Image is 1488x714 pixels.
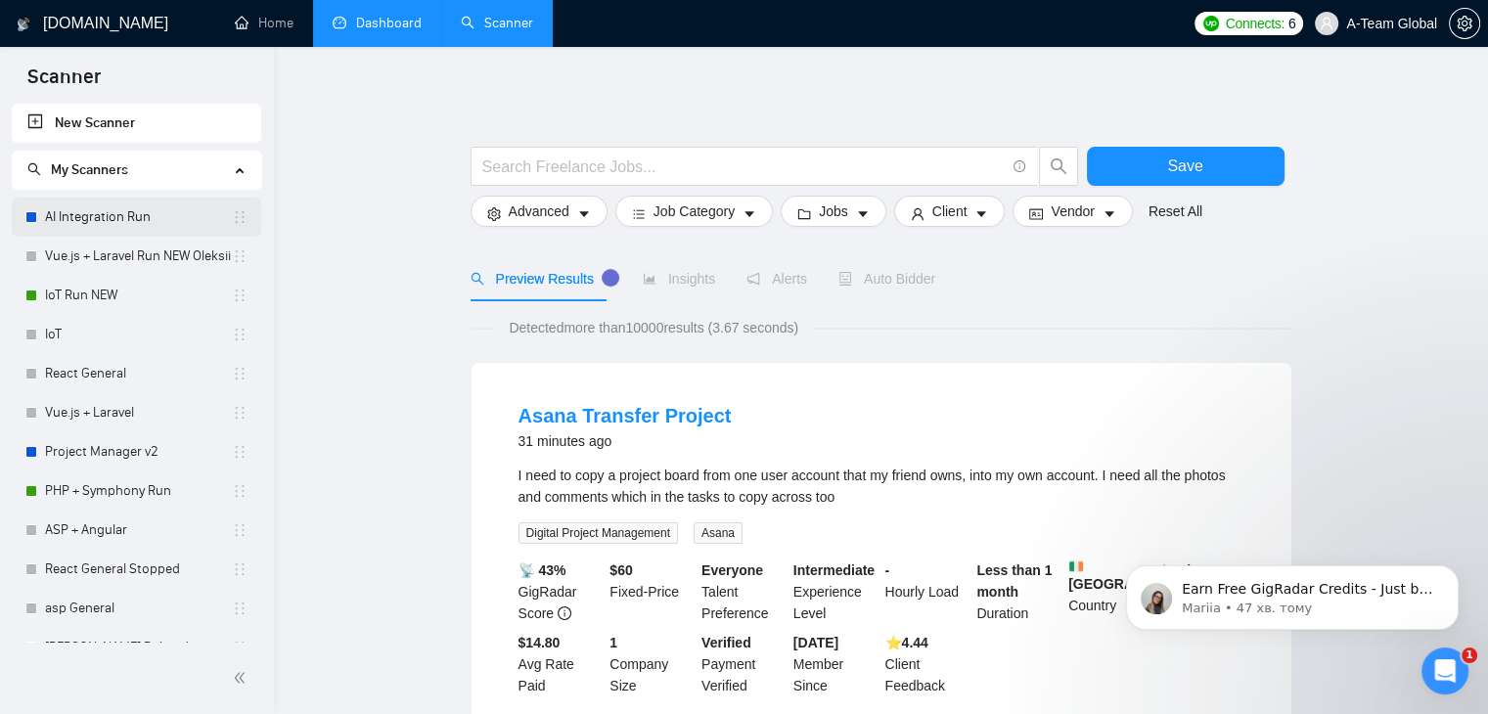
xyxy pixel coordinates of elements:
[789,559,881,624] div: Experience Level
[232,327,248,342] span: holder
[1013,196,1132,227] button: idcardVendorcaret-down
[1087,147,1285,186] button: Save
[519,429,732,453] div: 31 minutes ago
[1288,13,1296,34] span: 6
[232,522,248,538] span: holder
[643,272,656,286] span: area-chart
[27,162,41,176] span: search
[1167,154,1202,178] span: Save
[45,471,232,511] a: PHP + Symphony Run
[232,209,248,225] span: holder
[881,632,973,696] div: Client Feedback
[1226,13,1285,34] span: Connects:
[45,432,232,471] a: Project Manager v2
[12,393,261,432] li: Vue.js + Laravel
[746,271,807,287] span: Alerts
[881,559,973,624] div: Hourly Load
[698,632,789,696] div: Payment Verified
[609,562,632,578] b: $ 60
[515,559,607,624] div: GigRadar Score
[838,272,852,286] span: robot
[12,315,261,354] li: IoT
[1421,647,1468,694] iframe: Intercom live chat
[12,432,261,471] li: Project Manager v2
[1029,206,1043,221] span: idcard
[885,562,890,578] b: -
[976,562,1052,600] b: Less than 1 month
[232,288,248,303] span: holder
[487,206,501,221] span: setting
[606,632,698,696] div: Company Size
[45,237,232,276] a: Vue.js + Laravel Run NEW Oleksii
[12,471,261,511] li: PHP + Symphony Run
[27,104,246,143] a: New Scanner
[45,276,232,315] a: IoT Run NEW
[232,483,248,499] span: holder
[609,635,617,650] b: 1
[1064,559,1156,624] div: Country
[333,15,422,31] a: dashboardDashboard
[482,155,1005,179] input: Search Freelance Jobs...
[12,511,261,550] li: ASP + Angular
[233,668,252,688] span: double-left
[1203,16,1219,31] img: upwork-logo.png
[894,196,1006,227] button: userClientcaret-down
[602,269,619,287] div: Tooltip anchor
[797,206,811,221] span: folder
[515,632,607,696] div: Avg Rate Paid
[235,15,293,31] a: homeHome
[856,206,870,221] span: caret-down
[45,315,232,354] a: IoT
[232,561,248,577] span: holder
[12,104,261,143] li: New Scanner
[974,206,988,221] span: caret-down
[632,206,646,221] span: bars
[885,635,928,650] b: ⭐️ 4.44
[1149,201,1202,222] a: Reset All
[606,559,698,624] div: Fixed-Price
[558,606,571,620] span: info-circle
[45,354,232,393] a: React General
[577,206,591,221] span: caret-down
[972,559,1064,624] div: Duration
[1069,559,1083,573] img: 🇮🇪
[701,635,751,650] b: Verified
[471,272,484,286] span: search
[519,635,561,650] b: $14.80
[12,198,261,237] li: AI Integration Run
[461,15,533,31] a: searchScanner
[45,628,232,667] a: [PERSON_NAME] Deleted
[12,589,261,628] li: asp General
[781,196,886,227] button: folderJobscaret-down
[746,272,760,286] span: notification
[232,601,248,616] span: holder
[12,354,261,393] li: React General
[1068,559,1215,592] b: [GEOGRAPHIC_DATA]
[495,317,812,338] span: Detected more than 10000 results (3.67 seconds)
[694,522,743,544] span: Asana
[232,444,248,460] span: holder
[743,206,756,221] span: caret-down
[1103,206,1116,221] span: caret-down
[1014,160,1026,173] span: info-circle
[643,271,715,287] span: Insights
[654,201,735,222] span: Job Category
[793,635,838,650] b: [DATE]
[932,201,968,222] span: Client
[519,562,566,578] b: 📡 43%
[1051,201,1094,222] span: Vendor
[17,9,30,40] img: logo
[12,276,261,315] li: IoT Run NEW
[232,366,248,381] span: holder
[1039,147,1078,186] button: search
[1040,157,1077,175] span: search
[519,405,732,426] a: Asana Transfer Project
[45,198,232,237] a: AI Integration Run
[51,161,128,178] span: My Scanners
[12,628,261,667] li: Bohdan Bilous Deleted
[471,271,611,287] span: Preview Results
[232,640,248,655] span: holder
[1320,17,1333,30] span: user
